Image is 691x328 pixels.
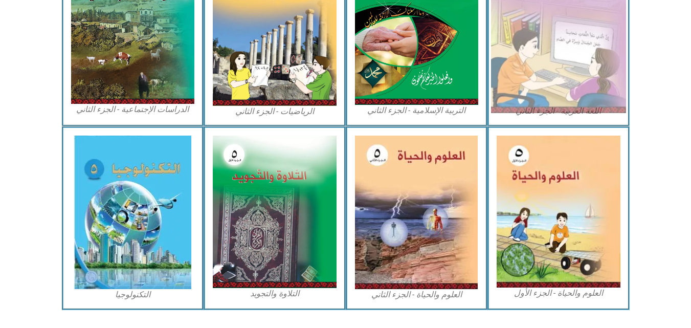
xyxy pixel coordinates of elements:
[213,106,337,117] figcaption: الرياضيات - الجزء الثاني
[497,288,620,299] figcaption: العلوم والحياة - الجزء الأول
[71,289,195,300] figcaption: التكنولوجيا
[355,289,479,300] figcaption: العلوم والحياة - الجزء الثاني
[213,288,337,299] figcaption: التلاوة والتجويد
[71,104,195,115] figcaption: الدراسات الإجتماعية - الجزء الثاني
[355,105,479,116] figcaption: التربية الإسلامية - الجزء الثاني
